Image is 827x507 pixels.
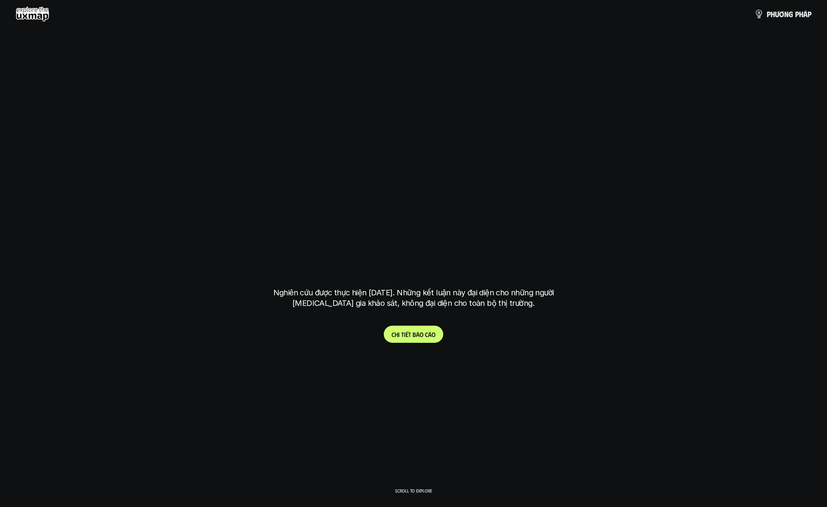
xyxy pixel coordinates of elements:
span: b [413,331,416,338]
h1: tại [GEOGRAPHIC_DATA] [275,246,552,279]
span: h [395,331,398,338]
a: phươngpháp [754,6,811,22]
span: t [408,331,411,338]
h1: phạm vi công việc của [272,185,556,218]
span: ơ [779,10,784,18]
span: c [425,331,428,338]
span: á [428,331,432,338]
span: ư [775,10,779,18]
p: Scroll to explore [395,488,432,493]
span: ế [406,331,408,338]
span: C [392,331,395,338]
a: Chitiếtbáocáo [384,326,443,343]
span: o [420,331,423,338]
span: á [803,10,808,18]
span: o [432,331,435,338]
span: p [808,10,811,18]
span: t [401,331,404,338]
span: p [795,10,799,18]
h6: Kết quả nghiên cứu [387,166,446,175]
span: p [767,10,771,18]
span: h [771,10,775,18]
span: i [404,331,406,338]
span: g [789,10,793,18]
p: Nghiên cứu được thực hiện [DATE]. Những kết luận này đại diện cho những người [MEDICAL_DATA] gia ... [268,288,559,309]
span: h [799,10,803,18]
span: n [784,10,789,18]
span: i [398,331,400,338]
span: á [416,331,420,338]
